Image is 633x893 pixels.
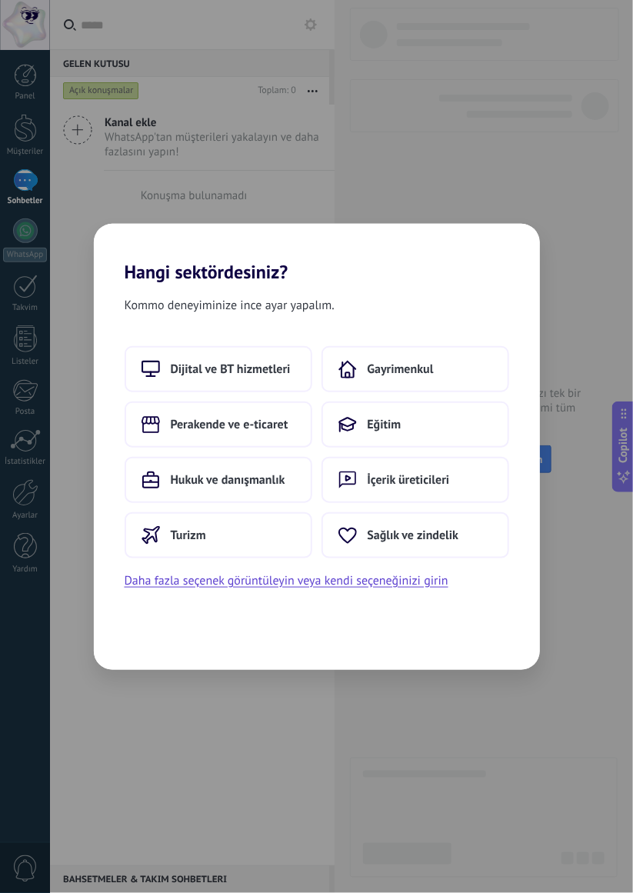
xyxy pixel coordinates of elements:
[125,295,335,315] span: Kommo deneyiminize ince ayar yapalım.
[368,528,459,543] span: Sağlık ve zindelik
[171,472,285,488] span: Hukuk ve danışmanlık
[125,512,312,558] button: Turizm
[125,571,448,591] button: Daha fazla seçenek görüntüleyin veya kendi seçeneğinizi girin
[94,224,540,283] h2: Hangi sektördesiniz?
[125,346,312,392] button: Dijital ve BT hizmetleri
[171,528,206,543] span: Turizm
[321,457,509,503] button: İçerik üreticileri
[171,417,288,432] span: Perakende ve e-ticaret
[125,402,312,448] button: Perakende ve e-ticaret
[171,362,291,377] span: Dijital ve BT hizmetleri
[368,417,401,432] span: Eğitim
[321,346,509,392] button: Gayrimenkul
[321,512,509,558] button: Sağlık ve zindelik
[321,402,509,448] button: Eğitim
[368,472,450,488] span: İçerik üreticileri
[125,457,312,503] button: Hukuk ve danışmanlık
[368,362,434,377] span: Gayrimenkul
